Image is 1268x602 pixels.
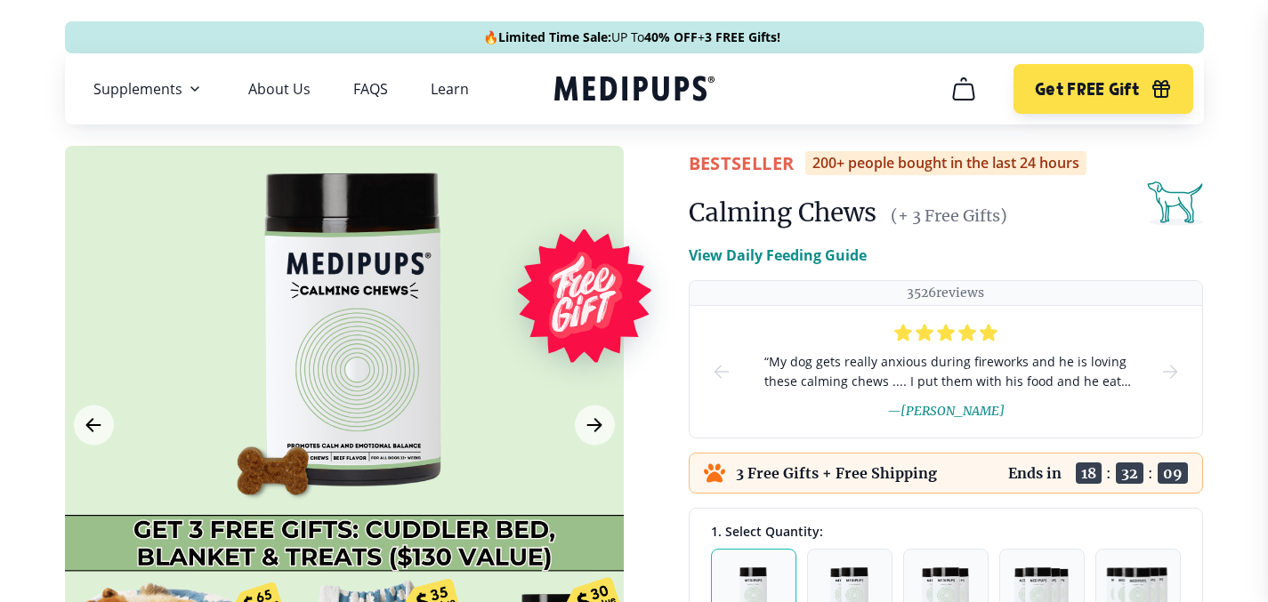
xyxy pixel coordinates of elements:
a: Learn [431,80,469,98]
span: — [PERSON_NAME] [887,403,1005,419]
span: Supplements [93,80,182,98]
div: 1. Select Quantity: [711,523,1181,540]
a: Medipups [554,72,715,108]
button: Get FREE Gift [1014,64,1192,114]
button: next-slide [1159,306,1181,437]
a: FAQS [353,80,388,98]
span: 18 [1076,462,1102,484]
p: 3526 reviews [907,285,984,301]
p: Ends in [1008,464,1062,482]
span: Get FREE Gift [1035,79,1139,100]
button: cart [942,68,985,110]
span: : [1148,464,1153,482]
button: prev-slide [711,306,732,437]
span: : [1106,464,1111,482]
p: View Daily Feeding Guide [689,245,867,266]
span: BestSeller [689,151,795,175]
div: 200+ people bought in the last 24 hours [805,151,1086,175]
button: Previous Image [74,405,114,445]
a: About Us [248,80,311,98]
p: 3 Free Gifts + Free Shipping [736,464,937,482]
span: 32 [1116,462,1143,484]
button: Next Image [575,405,615,445]
span: (+ 3 Free Gifts) [891,205,1007,226]
button: Supplements [93,78,206,100]
span: 09 [1158,462,1188,484]
span: 🔥 UP To + [483,28,780,46]
span: “ My dog gets really anxious during fireworks and he is loving these calming chews .... I put the... [761,352,1131,391]
h1: Calming Chews [689,197,876,229]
